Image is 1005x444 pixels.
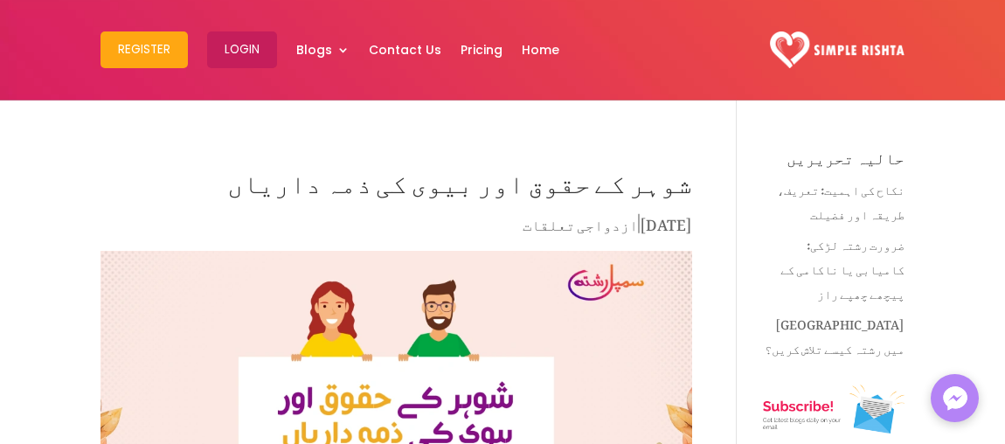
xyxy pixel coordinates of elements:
[765,306,904,361] a: [GEOGRAPHIC_DATA] میں رشتہ کیسے تلاش کریں؟
[763,150,904,175] h4: حالیہ تحریریں
[207,4,277,95] a: Login
[100,4,188,95] a: Register
[640,203,692,239] span: [DATE]
[777,171,904,226] a: نکاح کی اہمیت: تعریف، طریقہ اور فضیلت
[296,4,350,95] a: Blogs
[100,31,188,68] button: Register
[780,226,904,306] a: ضرورت رشتہ لڑکی: کامیابی یا ناکامی کے پیچھے چھپے راز
[100,150,692,212] h1: شوہر کے حقوق اور بیوی کی ذمہ داریاں
[523,203,638,239] a: ازدواجی تعلقات
[207,31,277,68] button: Login
[461,4,502,95] a: Pricing
[369,4,441,95] a: Contact Us
[100,212,692,246] p: |
[938,381,973,416] img: Messenger
[522,4,559,95] a: Home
